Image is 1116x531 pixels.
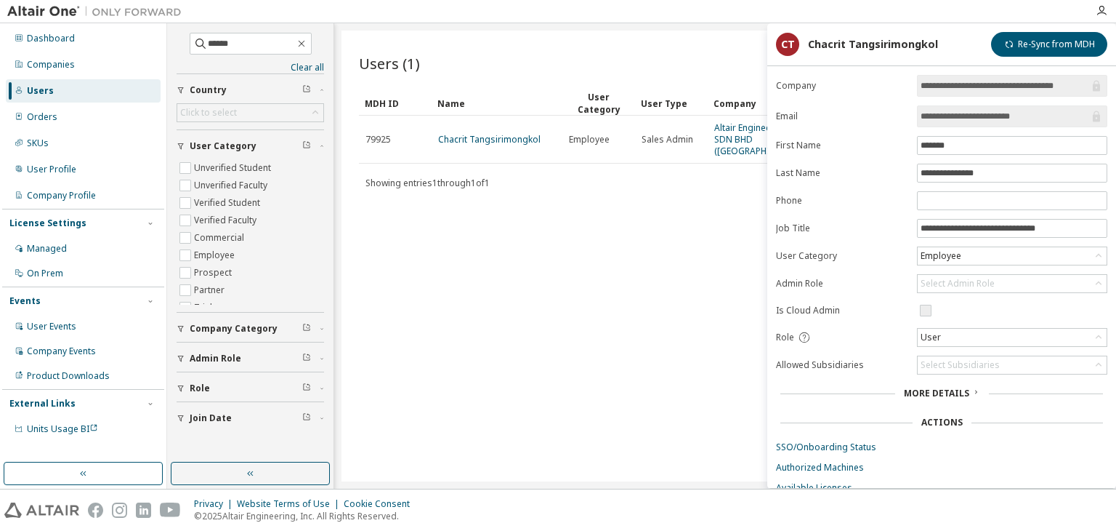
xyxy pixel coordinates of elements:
img: linkedin.svg [136,503,151,518]
a: Altair Engineering SDN BHD ([GEOGRAPHIC_DATA]) [714,121,806,157]
span: Role [776,332,794,343]
div: MDH ID [365,92,426,115]
span: Admin Role [190,353,241,364]
a: SSO/Onboarding Status [776,442,1107,453]
a: Clear all [177,62,324,73]
span: Showing entries 1 through 1 of 1 [365,177,490,189]
div: Dashboard [27,33,75,44]
div: Select Subsidiaries [918,356,1107,374]
span: Clear filter [302,323,311,335]
span: Clear filter [302,140,311,152]
label: Is Cloud Admin [776,305,908,316]
img: youtube.svg [160,503,181,518]
div: On Prem [27,268,63,279]
div: Companies [27,59,75,71]
button: Join Date [177,402,324,434]
div: Employee [918,247,1107,265]
label: Phone [776,195,908,207]
div: Cookie Consent [344,498,418,510]
div: Company [713,92,775,115]
span: Units Usage BI [27,423,98,435]
div: Privacy [194,498,237,510]
div: Employee [918,248,963,264]
label: Unverified Faculty [194,177,270,194]
label: Last Name [776,167,908,179]
p: © 2025 Altair Engineering, Inc. All Rights Reserved. [194,510,418,522]
a: Available Licenses [776,482,1107,494]
div: Company Profile [27,190,96,201]
label: Job Title [776,223,908,234]
span: Join Date [190,412,232,424]
img: instagram.svg [112,503,127,518]
div: Click to select [180,107,237,119]
label: Admin Role [776,278,908,290]
div: User Category [568,91,629,116]
div: User Events [27,321,76,332]
label: Commercial [194,229,247,247]
label: Allowed Subsidiaries [776,359,908,371]
span: More Details [904,387,969,399]
label: Unverified Student [194,159,274,177]
img: facebook.svg [88,503,103,518]
button: Re-Sync from MDH [991,32,1107,57]
label: Trial [194,299,215,316]
span: Clear filter [302,84,311,96]
span: Users (1) [359,53,420,73]
div: Click to select [177,104,323,121]
label: Employee [194,247,238,264]
button: Country [177,74,324,106]
div: Select Admin Role [921,278,995,290]
label: Prospect [194,264,235,282]
div: SKUs [27,137,49,149]
label: First Name [776,140,908,151]
div: Chacrit Tangsirimongkol [808,39,938,50]
button: Company Category [177,313,324,345]
div: Select Admin Role [918,275,1107,292]
div: Company Events [27,346,96,357]
a: Chacrit Tangsirimongkol [438,133,541,145]
span: Clear filter [302,412,311,424]
span: User Category [190,140,256,152]
label: Verified Faculty [194,212,259,229]
div: Select Subsidiaries [921,359,1000,371]
span: Company Category [190,323,278,335]
div: Product Downloads [27,370,110,382]
button: Role [177,372,324,404]
label: Verified Student [194,194,263,212]
div: User Profile [27,164,76,175]
span: Sales Admin [642,134,693,145]
div: Managed [27,243,67,255]
div: Actions [921,417,963,428]
div: User Type [641,92,702,115]
div: CT [776,33,799,56]
button: User Category [177,130,324,162]
button: Admin Role [177,343,324,375]
a: Authorized Machines [776,462,1107,474]
span: 79925 [365,134,391,145]
label: Email [776,111,908,122]
label: User Category [776,250,908,262]
img: Altair One [7,4,189,19]
div: License Settings [9,217,86,229]
div: Orders [27,111,57,123]
label: Company [776,80,908,92]
span: Employee [569,134,610,145]
label: Partner [194,282,227,299]
div: External Links [9,398,76,410]
div: Name [437,92,557,115]
img: altair_logo.svg [4,503,79,518]
span: Clear filter [302,383,311,394]
div: Website Terms of Use [237,498,344,510]
span: Clear filter [302,353,311,364]
span: Role [190,383,210,394]
div: Events [9,295,41,307]
div: Users [27,85,54,97]
div: User [918,330,943,346]
span: Country [190,84,227,96]
div: User [918,329,1107,346]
